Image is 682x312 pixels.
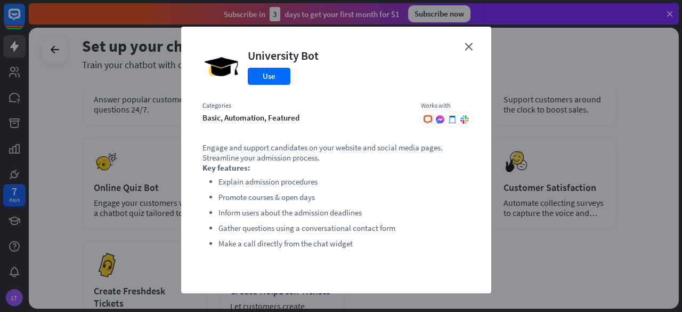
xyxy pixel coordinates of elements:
[218,206,470,219] li: Inform users about the admission deadlines
[218,237,470,250] li: Make a call directly from the chat widget
[202,101,410,110] div: Categories
[218,191,470,204] li: Promote courses & open days
[202,113,410,123] div: basic, automation, featured
[248,48,319,63] div: University Bot
[202,163,250,173] strong: Key features:
[248,68,290,85] button: Use
[9,4,40,36] button: Open LiveChat chat widget
[421,101,470,110] div: Works with
[218,175,470,188] li: Explain admission procedures
[202,142,470,163] p: Engage and support candidates on your website and social media pages. Streamline your admission p...
[202,48,240,85] img: University Bot
[218,222,470,235] li: Gather questions using a conversational contact form
[465,43,473,51] i: close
